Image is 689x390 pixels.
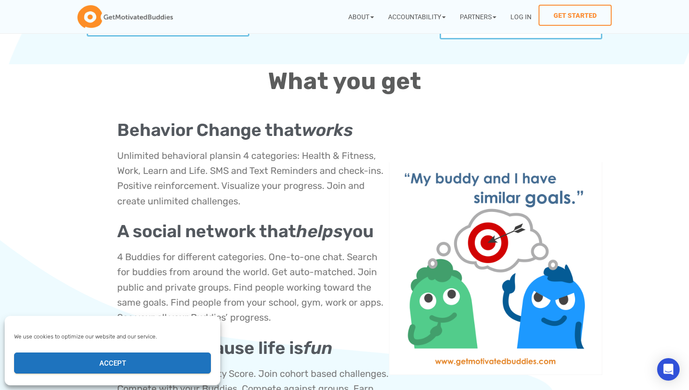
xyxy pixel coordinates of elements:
img: My buddy and I have Similar Goals [389,162,602,375]
h2: A social network that you [117,223,389,240]
a: Get Started [539,5,612,26]
p: Unlimited behavioral plans [117,148,389,209]
a: About [341,5,381,29]
span: SMS and Text Reminders and check-ins. Positive reinforcement. Visualize your progress. Join and c... [117,165,383,207]
a: Accountability [381,5,453,29]
span: in 4 categories: Health & Fitness, Work, Learn and Life. [117,150,376,176]
i: works [302,120,353,140]
button: Accept [14,352,211,374]
h2: Behavior Change that [117,121,389,139]
p: 4 Buddies for different categories. One-to-one chat. Search for buddies from around the world. Ge... [117,249,389,325]
img: GetMotivatedBuddies [77,5,173,29]
h2: A game because life is [117,339,389,357]
div: We use cookies to optimize our website and our service. [14,332,210,341]
a: Log In [503,5,539,29]
i: fun [303,337,332,358]
i: helps [296,221,343,241]
h2: What you get [87,64,602,98]
div: Open Intercom Messenger [657,358,680,381]
a: Partners [453,5,503,29]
